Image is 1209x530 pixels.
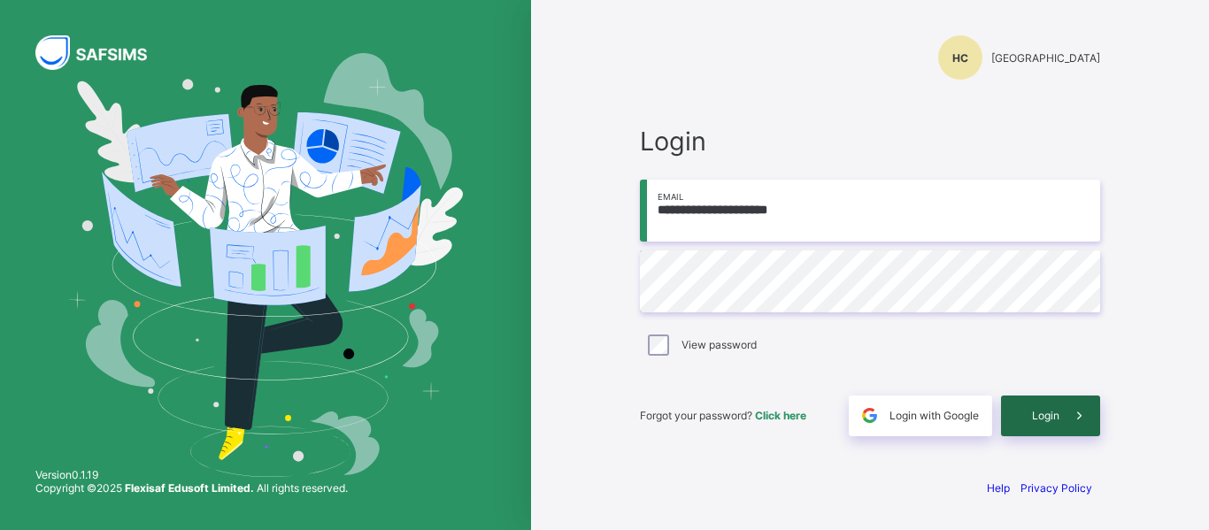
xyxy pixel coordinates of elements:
[987,481,1010,495] a: Help
[1032,409,1059,422] span: Login
[682,338,757,351] label: View password
[889,409,979,422] span: Login with Google
[125,481,254,495] strong: Flexisaf Edusoft Limited.
[952,51,968,65] span: HC
[35,481,348,495] span: Copyright © 2025 All rights reserved.
[68,53,463,477] img: Hero Image
[35,35,168,70] img: SAFSIMS Logo
[1020,481,1092,495] a: Privacy Policy
[640,126,1100,157] span: Login
[640,409,806,422] span: Forgot your password?
[35,468,348,481] span: Version 0.1.19
[991,51,1100,65] span: [GEOGRAPHIC_DATA]
[755,409,806,422] a: Click here
[859,405,880,426] img: google.396cfc9801f0270233282035f929180a.svg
